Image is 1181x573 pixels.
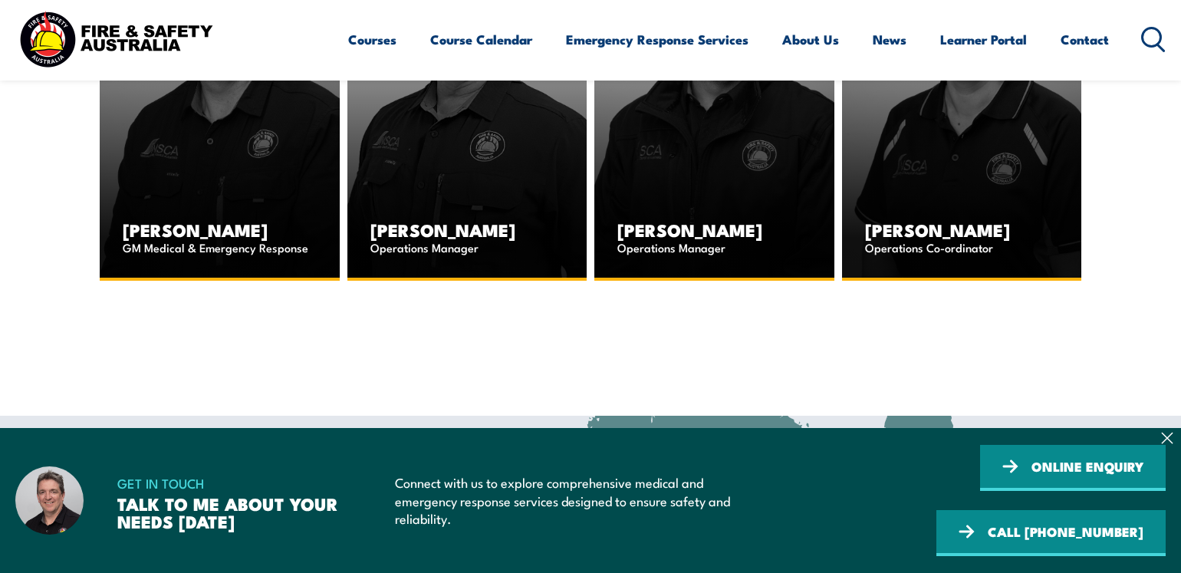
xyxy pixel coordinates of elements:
[123,235,317,259] span: GM Medical & Emergency Response
[117,495,361,530] h3: TALK TO ME ABOUT YOUR NEEDS [DATE]
[1061,19,1109,60] a: Contact
[430,19,532,60] a: Course Calendar
[348,19,396,60] a: Courses
[873,19,906,60] a: News
[117,472,361,495] span: GET IN TOUCH
[370,235,564,259] span: Operations Manager
[865,221,1059,239] h3: [PERSON_NAME]
[782,19,839,60] a: About Us
[123,221,317,239] h3: [PERSON_NAME]
[940,19,1027,60] a: Learner Portal
[980,445,1166,491] a: ONLINE ENQUIRY
[566,19,748,60] a: Emergency Response Services
[395,473,753,527] p: Connect with us to explore comprehensive medical and emergency response services designed to ensu...
[617,235,811,259] span: Operations Manager
[865,235,1059,259] span: Operations Co-ordinator
[370,221,564,239] h3: [PERSON_NAME]
[936,510,1166,556] a: CALL [PHONE_NUMBER]
[617,221,811,239] h3: [PERSON_NAME]
[15,466,84,535] img: Dave – Fire and Safety Australia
